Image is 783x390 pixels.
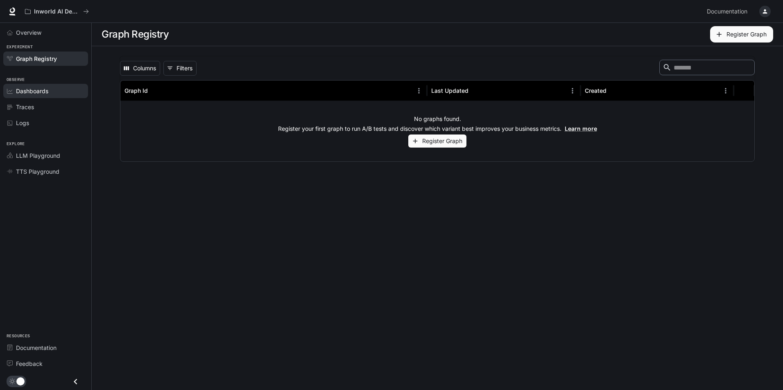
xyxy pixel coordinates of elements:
button: All workspaces [21,3,93,20]
button: Close drawer [66,373,85,390]
button: Menu [720,85,732,97]
button: Menu [566,85,579,97]
button: Menu [413,85,425,97]
span: Dark mode toggle [16,377,25,386]
a: Dashboards [3,84,88,98]
p: Inworld AI Demos [34,8,80,15]
span: Documentation [16,343,57,352]
span: Documentation [707,7,747,17]
button: Register Graph [710,26,773,43]
div: Search [659,60,755,77]
span: Dashboards [16,87,48,95]
p: No graphs found. [414,115,461,123]
a: Graph Registry [3,52,88,66]
a: Feedback [3,356,88,371]
a: Traces [3,100,88,114]
h1: Graph Registry [102,26,169,43]
button: Register Graph [408,134,466,148]
button: Select columns [120,61,160,76]
p: Register your first graph to run A/B tests and discover which variant best improves your business... [278,125,597,133]
a: LLM Playground [3,148,88,163]
span: Logs [16,119,29,127]
a: Learn more [565,125,597,132]
button: Sort [469,85,482,97]
button: Sort [607,85,620,97]
div: Last Updated [431,87,468,94]
span: Traces [16,103,34,111]
span: LLM Playground [16,151,60,160]
div: Graph Id [124,87,148,94]
a: Documentation [3,341,88,355]
a: Logs [3,116,88,130]
div: Created [585,87,606,94]
span: TTS Playground [16,167,59,176]
a: Overview [3,25,88,40]
span: Graph Registry [16,54,57,63]
span: Overview [16,28,41,37]
a: TTS Playground [3,164,88,179]
button: Sort [149,85,161,97]
button: Show filters [163,61,197,76]
a: Documentation [704,3,754,20]
span: Feedback [16,359,43,368]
